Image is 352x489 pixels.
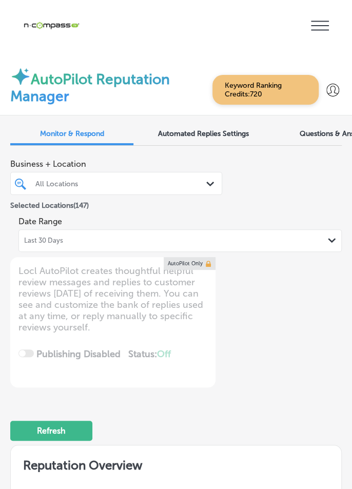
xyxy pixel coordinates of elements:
[40,129,104,138] span: Monitor & Respond
[10,66,31,87] img: autopilot-icon
[24,237,63,245] span: Last 30 Days
[35,179,207,188] div: All Locations
[18,217,62,226] label: Date Range
[10,159,222,169] span: Business + Location
[23,21,80,30] img: 660ab0bf-5cc7-4cb8-ba1c-48b5ae0f18e60NCTV_CLogo_TV_Black_-500x88.png
[10,197,89,210] p: Selected Locations ( 147 )
[10,71,170,105] label: AutoPilot Reputation Manager
[11,445,341,481] h2: Reputation Overview
[10,421,92,441] button: Refresh
[212,75,319,105] span: Keyword Ranking Credits: 720
[158,129,249,138] span: Automated Replies Settings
